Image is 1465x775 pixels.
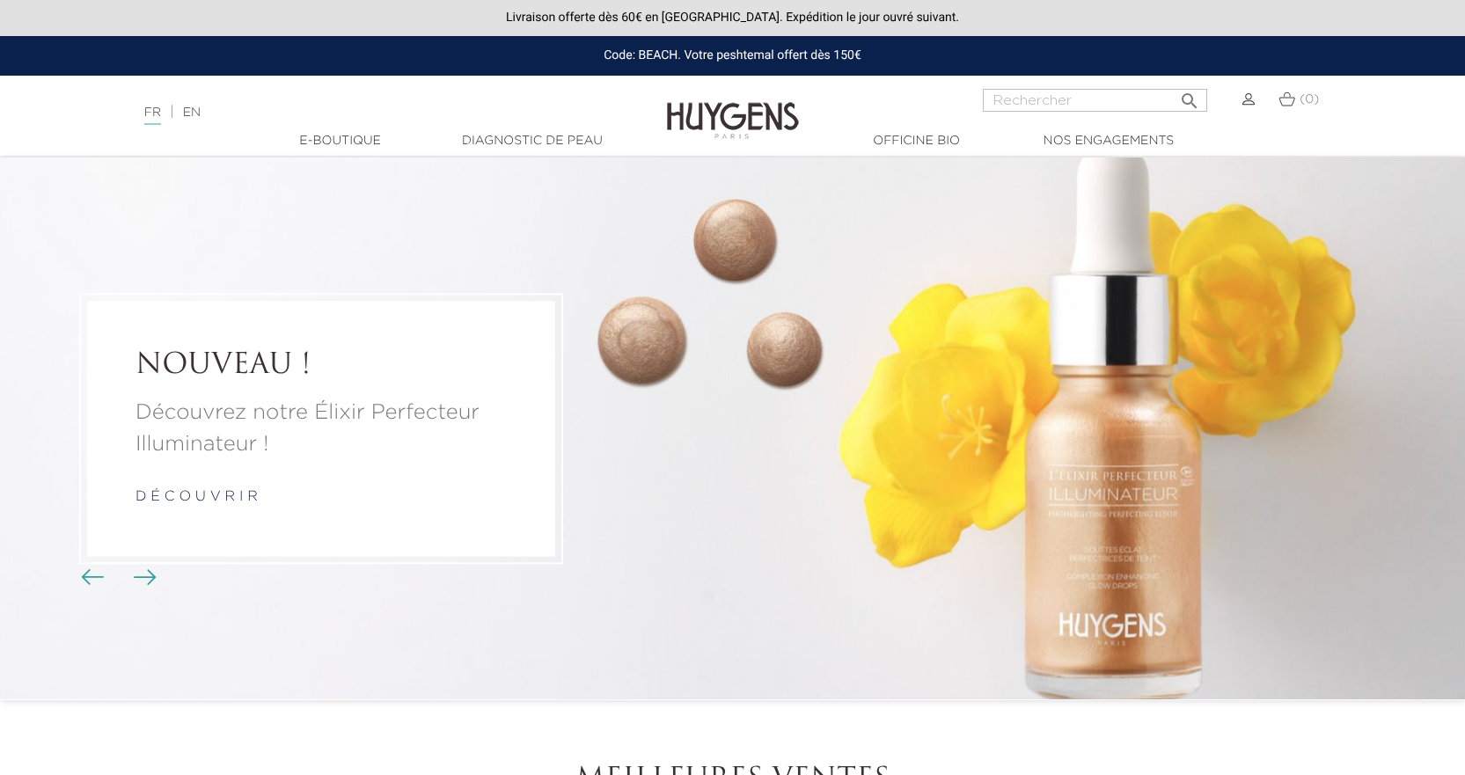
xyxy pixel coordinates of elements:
img: Huygens [667,74,799,142]
a: Découvrez notre Élixir Perfecteur Illuminateur ! [136,397,507,460]
a: E-Boutique [253,132,429,150]
div: | [136,102,597,123]
span: (0) [1300,93,1319,106]
a: EN [183,106,201,119]
i:  [1179,85,1200,106]
a: FR [144,106,161,125]
a: Diagnostic de peau [444,132,620,150]
a: d é c o u v r i r [136,490,258,504]
a: Nos engagements [1021,132,1197,150]
a: NOUVEAU ! [136,350,507,384]
div: Boutons du carrousel [88,565,145,591]
input: Rechercher [983,89,1207,112]
button:  [1174,84,1205,107]
a: Officine Bio [829,132,1005,150]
